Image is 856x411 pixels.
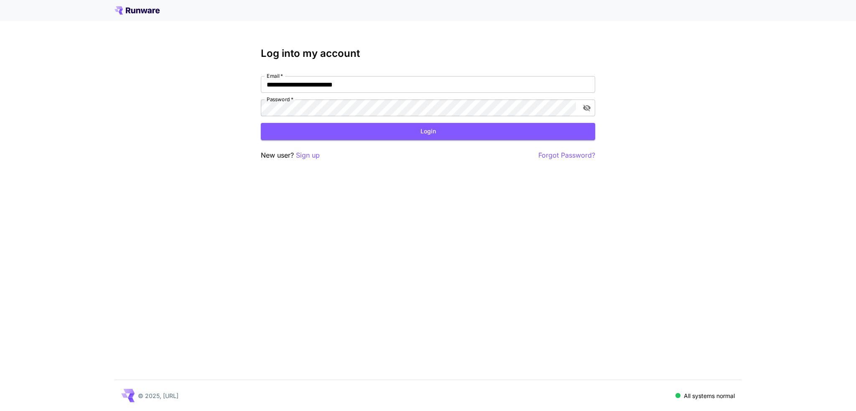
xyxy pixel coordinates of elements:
button: Forgot Password? [538,150,595,161]
p: © 2025, [URL] [138,391,178,400]
p: New user? [261,150,320,161]
label: Password [267,96,293,103]
button: toggle password visibility [579,100,594,115]
h3: Log into my account [261,48,595,59]
button: Sign up [296,150,320,161]
button: Login [261,123,595,140]
label: Email [267,72,283,79]
p: All systems normal [684,391,735,400]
